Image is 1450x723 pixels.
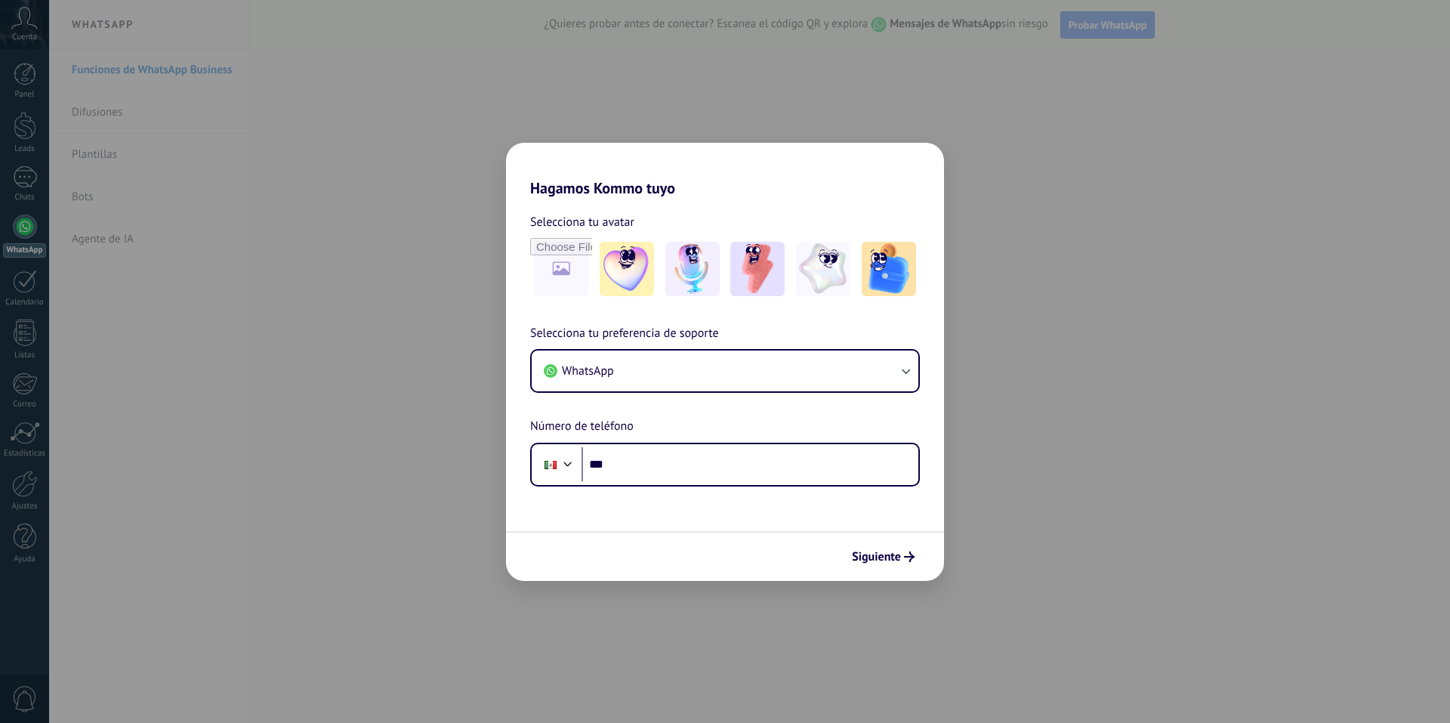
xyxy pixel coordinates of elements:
img: -1.jpeg [600,242,654,296]
h2: Hagamos Kommo tuyo [506,143,944,197]
img: -3.jpeg [730,242,785,296]
span: Selecciona tu preferencia de soporte [530,324,719,344]
span: WhatsApp [562,363,614,378]
img: -5.jpeg [862,242,916,296]
span: Selecciona tu avatar [530,212,634,232]
img: -4.jpeg [796,242,850,296]
div: Mexico: + 52 [536,449,565,480]
button: WhatsApp [532,351,918,391]
button: Siguiente [845,544,921,570]
span: Número de teléfono [530,417,634,437]
span: Siguiente [852,552,901,562]
img: -2.jpeg [665,242,720,296]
